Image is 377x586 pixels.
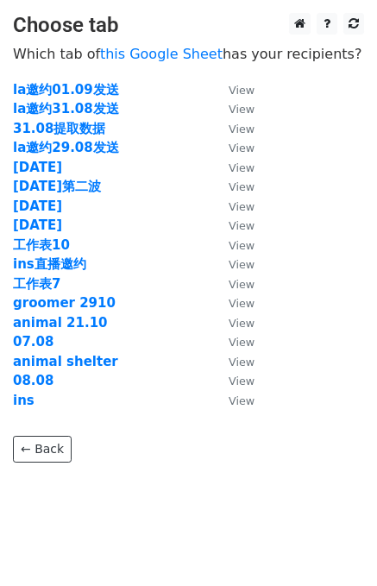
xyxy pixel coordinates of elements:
a: View [211,160,254,175]
small: View [229,123,254,135]
a: 31.08提取数据 [13,121,105,136]
a: View [211,354,254,369]
a: View [211,198,254,214]
a: ← Back [13,436,72,463]
a: View [211,82,254,98]
a: 08.08 [13,373,53,388]
small: View [229,84,254,97]
a: la邀约01.09发送 [13,82,119,98]
a: View [211,256,254,272]
a: [DATE] [13,198,62,214]
small: View [229,103,254,116]
small: View [229,317,254,330]
a: 07.08 [13,334,53,350]
small: View [229,278,254,291]
small: View [229,336,254,349]
a: View [211,140,254,155]
small: View [229,239,254,252]
a: 工作表7 [13,276,60,292]
a: View [211,315,254,331]
a: View [211,373,254,388]
a: la邀约31.08发送 [13,101,119,117]
a: View [211,295,254,311]
a: View [211,237,254,253]
a: animal shelter [13,354,118,369]
a: View [211,393,254,408]
a: View [211,276,254,292]
a: la邀约29.08发送 [13,140,119,155]
small: View [229,142,254,154]
small: View [229,180,254,193]
a: View [211,217,254,233]
a: [DATE] [13,217,62,233]
a: [DATE] [13,160,62,175]
a: View [211,121,254,136]
small: View [229,161,254,174]
a: View [211,334,254,350]
small: View [229,297,254,310]
a: View [211,101,254,117]
small: View [229,375,254,388]
a: this Google Sheet [100,46,223,62]
a: animal 21.10 [13,315,108,331]
h3: Choose tab [13,13,364,38]
small: View [229,258,254,271]
small: View [229,219,254,232]
a: groomer 2910 [13,295,116,311]
a: 工作表10 [13,237,70,253]
a: ins [13,393,35,408]
small: View [229,200,254,213]
small: View [229,356,254,369]
a: ins直播邀约 [13,256,86,272]
p: Which tab of has your recipients? [13,45,364,63]
small: View [229,394,254,407]
a: [DATE]第二波 [13,179,101,194]
a: View [211,179,254,194]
